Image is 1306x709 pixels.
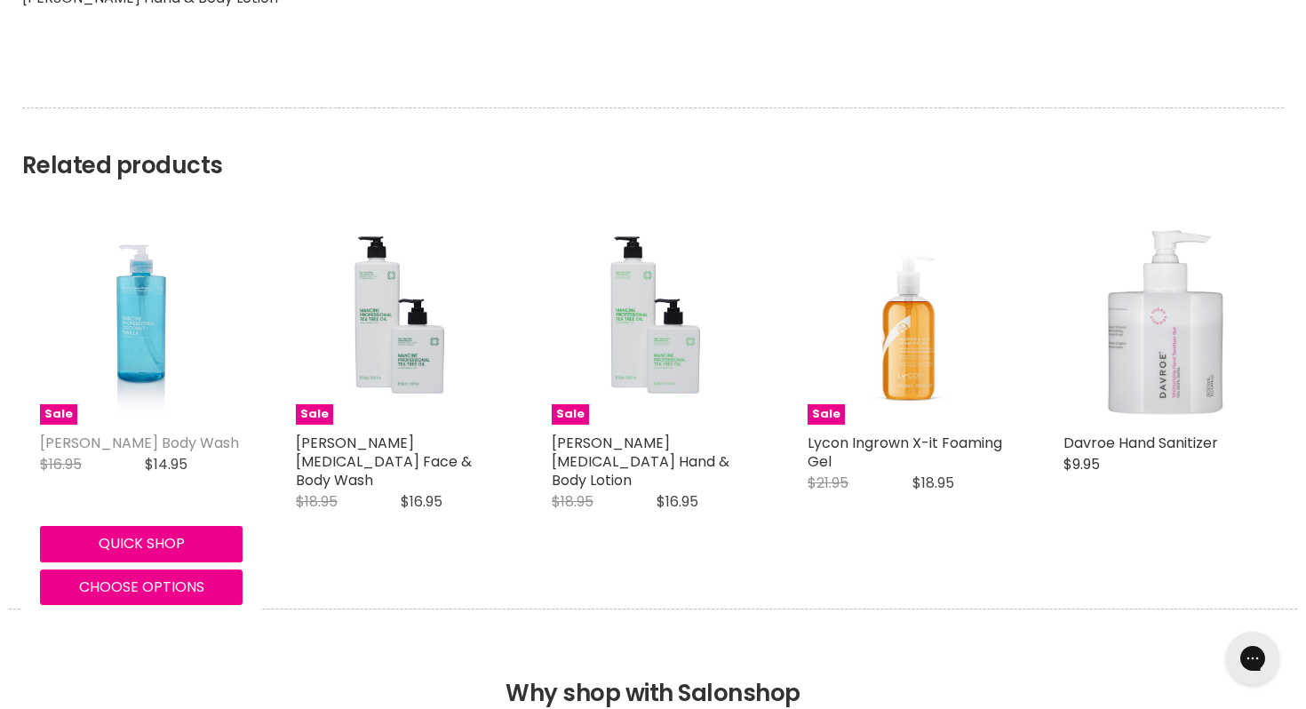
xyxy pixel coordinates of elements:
span: Sale [552,404,589,425]
h2: Related products [22,108,1284,179]
img: Mancine Body Wash [74,222,209,425]
a: Lycon Ingrown X-it Foaming Gel [808,433,1002,472]
span: $9.95 [1063,454,1100,474]
span: Sale [808,404,845,425]
a: Mancine Tea Tree Oil Face & Body Wash Sale [296,222,498,425]
a: [PERSON_NAME] [MEDICAL_DATA] Hand & Body Lotion [552,433,729,490]
span: Sale [40,404,77,425]
img: Davroe Hand Sanitizer [1063,222,1266,425]
button: Quick shop [40,526,243,562]
a: [PERSON_NAME] Body Wash [40,433,239,453]
span: $16.95 [657,491,698,512]
a: Davroe Hand Sanitizer Davroe Hand Sanitizer [1063,222,1266,425]
span: $18.95 [912,473,954,493]
button: Choose options [40,570,243,605]
img: Mancine Tea Tree Oil Hand & Body Lotion [578,222,729,425]
a: Davroe Hand Sanitizer [1063,433,1218,453]
span: Sale [296,404,333,425]
span: $14.95 [145,454,187,474]
span: $18.95 [296,491,338,512]
a: Lycon Ingrown X-it Foaming Gel Sale [808,222,1010,425]
span: Choose options [79,577,204,597]
a: Mancine Body Wash Mancine Body Wash Sale [40,222,243,425]
img: Lycon Ingrown X-it Foaming Gel [808,222,1010,425]
img: Mancine Tea Tree Oil Face & Body Wash [323,222,473,425]
a: Mancine Tea Tree Oil Hand & Body Lotion Sale [552,222,754,425]
span: $21.95 [808,473,848,493]
span: $16.95 [401,491,442,512]
iframe: Gorgias live chat messenger [1217,625,1288,691]
span: $16.95 [40,454,82,474]
span: $18.95 [552,491,593,512]
a: [PERSON_NAME] [MEDICAL_DATA] Face & Body Wash [296,433,472,490]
